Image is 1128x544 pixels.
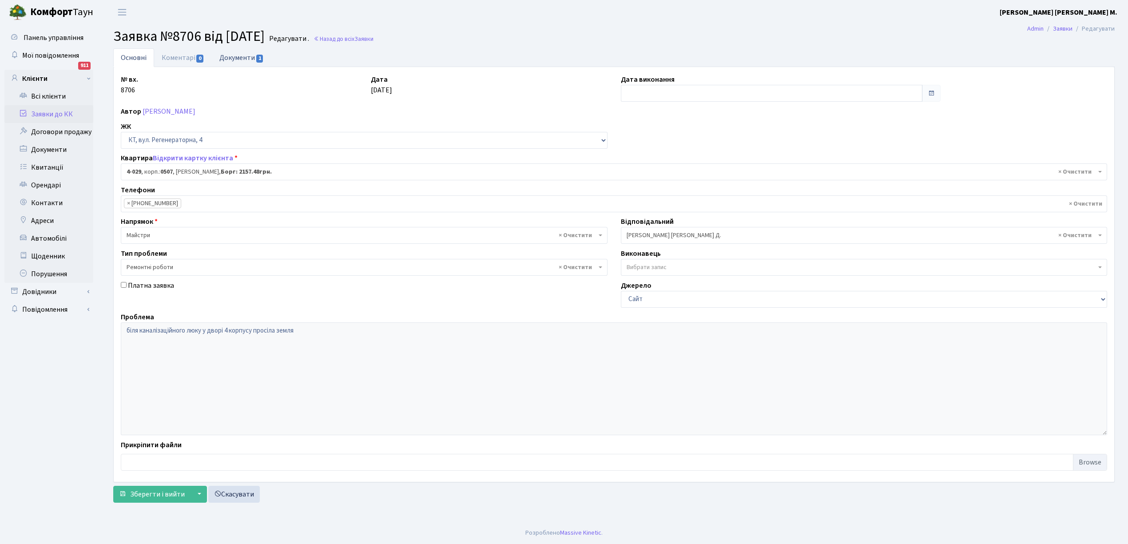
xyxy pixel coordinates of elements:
[1072,24,1115,34] li: Редагувати
[4,159,93,176] a: Квитанції
[127,167,141,176] b: 4-029
[4,141,93,159] a: Документи
[627,231,1096,240] span: Огеренко В. Д.
[128,280,174,291] label: Платна заявка
[1014,20,1128,38] nav: breadcrumb
[113,48,154,67] a: Основні
[127,167,1096,176] span: <b>4-029</b>, корп.: <b>0507</b>, Кіндрась Сергій Володимирович, <b>Борг: 2157.48грн.</b>
[113,26,265,47] span: Заявка №8706 від [DATE]
[24,33,83,43] span: Панель управління
[559,263,592,272] span: Видалити всі елементи
[621,74,675,85] label: Дата виконання
[1058,231,1092,240] span: Видалити всі елементи
[1053,24,1072,33] a: Заявки
[111,5,133,20] button: Переключити навігацію
[121,216,158,227] label: Напрямок
[4,123,93,141] a: Договори продажу
[560,528,601,537] a: Massive Kinetic
[4,247,93,265] a: Щоденник
[127,263,596,272] span: Ремонтні роботи
[121,74,138,85] label: № вх.
[78,62,91,70] div: 911
[621,280,651,291] label: Джерело
[22,51,79,60] span: Мої повідомлення
[196,55,203,63] span: 0
[4,283,93,301] a: Довідники
[153,153,233,163] a: Відкрити картку клієнта
[121,153,238,163] label: Квартира
[621,227,1108,244] span: Огеренко В. Д.
[4,47,93,64] a: Мої повідомлення911
[621,216,674,227] label: Відповідальний
[208,486,260,503] a: Скасувати
[256,55,263,63] span: 1
[314,35,373,43] a: Назад до всіхЗаявки
[4,265,93,283] a: Порушення
[4,194,93,212] a: Контакти
[114,74,364,102] div: 8706
[4,29,93,47] a: Панель управління
[621,248,661,259] label: Виконавець
[9,4,27,21] img: logo.png
[212,48,271,67] a: Документи
[127,231,596,240] span: Майстри
[1058,167,1092,176] span: Видалити всі елементи
[124,199,181,208] li: (050) 988-79-08
[30,5,73,19] b: Комфорт
[4,301,93,318] a: Повідомлення
[4,87,93,105] a: Всі клієнти
[221,167,272,176] b: Борг: 2157.48грн.
[30,5,93,20] span: Таун
[121,227,608,244] span: Майстри
[121,312,154,322] label: Проблема
[1000,8,1117,17] b: [PERSON_NAME] [PERSON_NAME] М.
[354,35,373,43] span: Заявки
[160,167,173,176] b: 0507
[121,163,1107,180] span: <b>4-029</b>, корп.: <b>0507</b>, Кіндрась Сергій Володимирович, <b>Борг: 2157.48грн.</b>
[121,259,608,276] span: Ремонтні роботи
[121,121,131,132] label: ЖК
[559,231,592,240] span: Видалити всі елементи
[154,48,212,67] a: Коментарі
[143,107,195,116] a: [PERSON_NAME]
[4,70,93,87] a: Клієнти
[121,322,1107,435] textarea: біля каналізаційного люку у дворі 4 корпусу просіла земля
[121,248,167,259] label: Тип проблеми
[130,489,185,499] span: Зберегти і вийти
[4,212,93,230] a: Адреси
[1027,24,1044,33] a: Admin
[121,185,155,195] label: Телефони
[364,74,614,102] div: [DATE]
[4,176,93,194] a: Орендарі
[4,105,93,123] a: Заявки до КК
[113,486,191,503] button: Зберегти і вийти
[627,263,667,272] span: Вибрати запис
[267,35,309,43] small: Редагувати .
[525,528,603,538] div: Розроблено .
[371,74,388,85] label: Дата
[4,230,93,247] a: Автомобілі
[127,199,130,208] span: ×
[121,440,182,450] label: Прикріпити файли
[1069,199,1102,208] span: Видалити всі елементи
[1000,7,1117,18] a: [PERSON_NAME] [PERSON_NAME] М.
[121,106,141,117] label: Автор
